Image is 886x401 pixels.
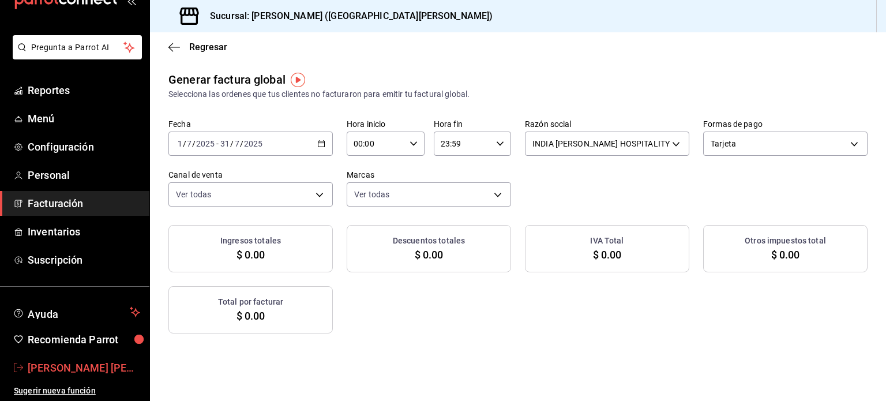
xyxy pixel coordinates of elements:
[771,247,800,263] span: $ 0.00
[525,132,689,156] div: INDIA [PERSON_NAME] HOSPITALITY
[28,305,125,319] span: Ayuda
[745,235,826,247] h3: Otros impuestos total
[347,120,425,128] label: Hora inicio
[28,196,140,211] span: Facturación
[192,139,196,148] span: /
[593,247,622,263] span: $ 0.00
[28,332,140,347] span: Recomienda Parrot
[168,171,333,179] label: Canal de venta
[183,139,186,148] span: /
[236,247,265,263] span: $ 0.00
[13,35,142,59] button: Pregunta a Parrot AI
[234,139,240,148] input: --
[14,385,140,397] span: Sugerir nueva función
[28,252,140,268] span: Suscripción
[28,111,140,126] span: Menú
[393,235,465,247] h3: Descuentos totales
[703,132,868,156] div: Tarjeta
[28,139,140,155] span: Configuración
[168,71,286,88] div: Generar factura global
[189,42,227,53] span: Regresar
[201,9,493,23] h3: Sucursal: [PERSON_NAME] ([GEOGRAPHIC_DATA][PERSON_NAME])
[8,50,142,62] a: Pregunta a Parrot AI
[240,139,243,148] span: /
[168,88,868,100] div: Selecciona las ordenes que tus clientes no facturaron para emitir tu factural global.
[176,189,211,200] span: Ver todas
[216,139,219,148] span: -
[218,296,283,308] h3: Total por facturar
[28,224,140,239] span: Inventarios
[28,360,140,376] span: [PERSON_NAME] [PERSON_NAME]
[168,42,227,53] button: Regresar
[220,235,281,247] h3: Ingresos totales
[168,120,333,128] label: Fecha
[28,83,140,98] span: Reportes
[177,139,183,148] input: --
[434,120,512,128] label: Hora fin
[703,120,868,128] label: Formas de pago
[354,189,389,200] span: Ver todas
[196,139,215,148] input: ----
[220,139,230,148] input: --
[291,73,305,87] img: Tooltip marker
[236,308,265,324] span: $ 0.00
[590,235,624,247] h3: IVA Total
[28,167,140,183] span: Personal
[243,139,263,148] input: ----
[31,42,124,54] span: Pregunta a Parrot AI
[415,247,444,263] span: $ 0.00
[525,120,689,128] label: Razón social
[230,139,234,148] span: /
[186,139,192,148] input: --
[347,171,511,179] label: Marcas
